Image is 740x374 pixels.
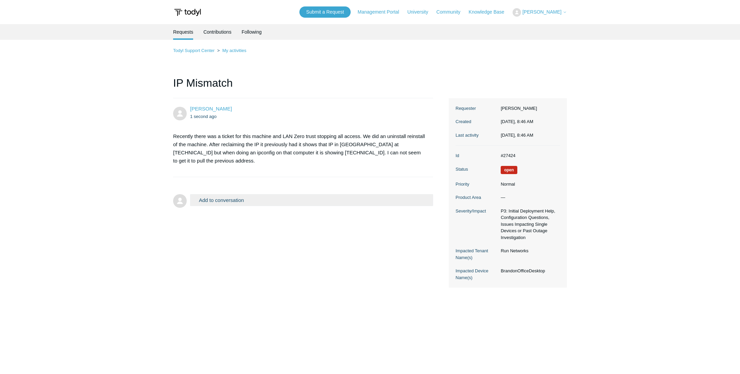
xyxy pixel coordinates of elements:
[299,6,351,18] a: Submit a Request
[513,8,567,17] button: [PERSON_NAME]
[190,194,433,206] button: Add to conversation
[497,248,560,254] dd: Run Networks
[456,248,497,261] dt: Impacted Tenant Name(s)
[497,208,560,241] dd: P3: Initial Deployment Help, Configuration Questions, Issues Impacting Single Devices or Past Out...
[222,48,246,53] a: My activities
[173,75,433,98] h1: IP Mismatch
[173,48,215,53] a: Todyl Support Center
[190,114,217,119] time: 08/14/2025, 08:46
[497,194,560,201] dd: —
[437,8,467,16] a: Community
[190,106,232,112] a: [PERSON_NAME]
[497,268,560,274] dd: BrandonOfficeDesktop
[216,48,246,53] li: My activities
[456,268,497,281] dt: Impacted Device Name(s)
[456,208,497,215] dt: Severity/Impact
[497,181,560,188] dd: Normal
[173,24,193,40] li: Requests
[456,181,497,188] dt: Priority
[501,119,533,124] time: 08/14/2025, 08:46
[358,8,406,16] a: Management Portal
[173,48,216,53] li: Todyl Support Center
[497,152,560,159] dd: #27424
[456,166,497,173] dt: Status
[522,9,561,15] span: [PERSON_NAME]
[469,8,511,16] a: Knowledge Base
[203,24,232,40] a: Contributions
[407,8,435,16] a: University
[456,194,497,201] dt: Product Area
[456,132,497,139] dt: Last activity
[501,133,533,138] time: 08/14/2025, 08:46
[456,105,497,112] dt: Requester
[242,24,262,40] a: Following
[173,6,202,19] img: Todyl Support Center Help Center home page
[497,105,560,112] dd: [PERSON_NAME]
[501,166,517,174] span: We are working on a response for you
[190,106,232,112] span: Ryan Marasco
[456,152,497,159] dt: Id
[456,118,497,125] dt: Created
[173,132,426,165] p: Recently there was a ticket for this machine and LAN Zero trust stopping all access. We did an un...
